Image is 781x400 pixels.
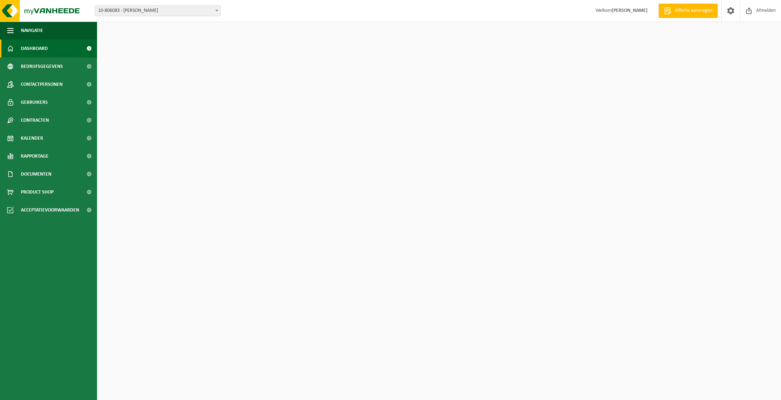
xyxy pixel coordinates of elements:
span: Offerte aanvragen [673,7,714,14]
span: Gebruikers [21,93,48,111]
span: Product Shop [21,183,54,201]
span: Dashboard [21,39,48,57]
span: Bedrijfsgegevens [21,57,63,75]
span: Contactpersonen [21,75,63,93]
span: Rapportage [21,147,49,165]
a: Offerte aanvragen [658,4,718,18]
span: Kalender [21,129,43,147]
strong: [PERSON_NAME] [612,8,648,13]
span: 10-806083 - CATTEEUW JASPER - HEULE [95,5,221,16]
span: Navigatie [21,22,43,39]
span: Documenten [21,165,51,183]
span: Contracten [21,111,49,129]
span: 10-806083 - CATTEEUW JASPER - HEULE [95,6,220,16]
span: Acceptatievoorwaarden [21,201,79,219]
